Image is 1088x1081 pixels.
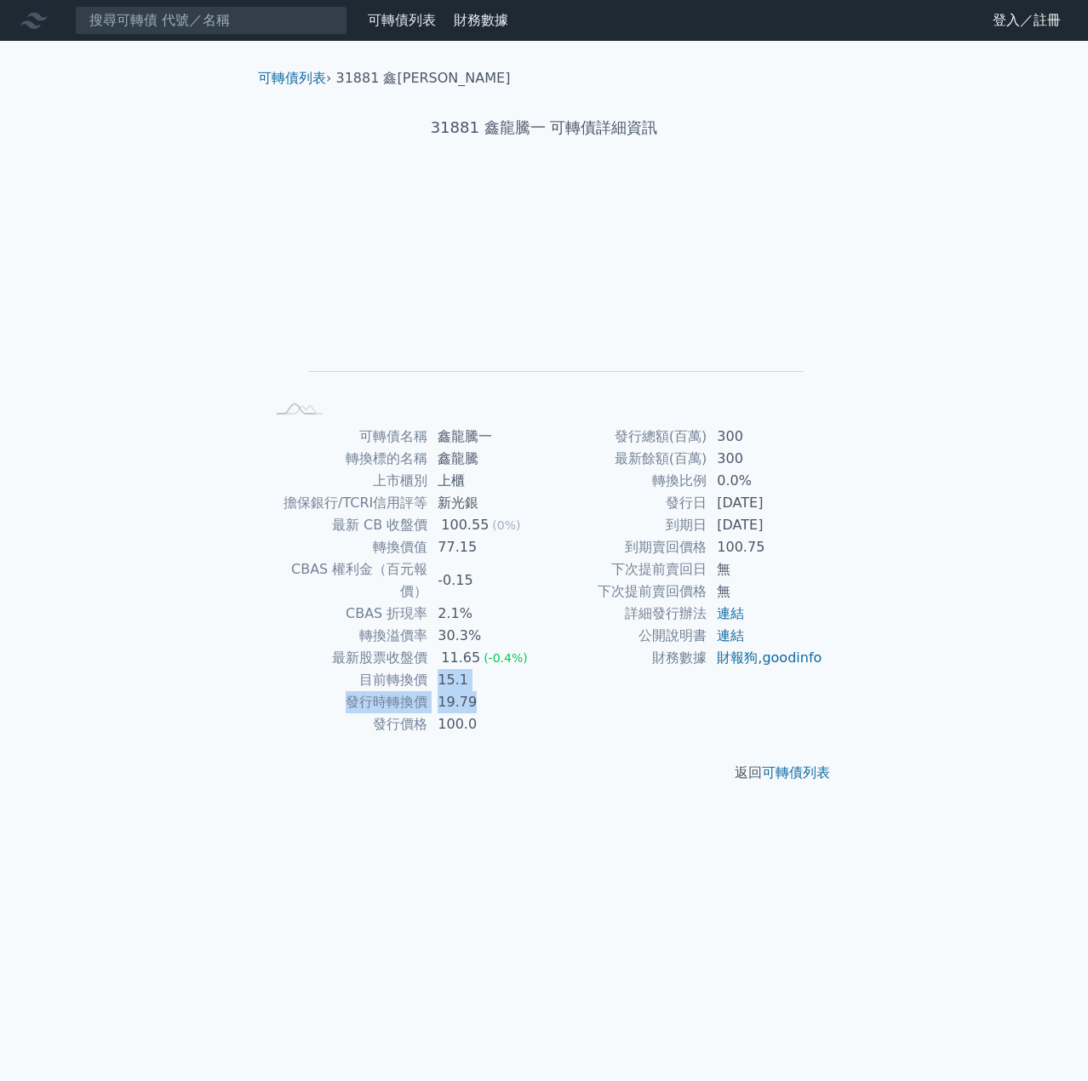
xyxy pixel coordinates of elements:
[544,514,707,536] td: 到期日
[427,558,544,603] td: -0.15
[427,713,544,735] td: 100.0
[492,518,520,532] span: (0%)
[707,492,823,514] td: [DATE]
[544,470,707,492] td: 轉換比例
[244,116,844,140] h1: 31881 鑫龍騰一 可轉債詳細資訊
[265,492,427,514] td: 擔保銀行/TCRI信用評等
[544,625,707,647] td: 公開說明書
[707,558,823,581] td: 無
[75,6,347,35] input: 搜尋可轉債 代號／名稱
[707,426,823,448] td: 300
[265,426,427,448] td: 可轉債名稱
[717,627,744,643] a: 連結
[544,426,707,448] td: 發行總額(百萬)
[717,605,744,621] a: 連結
[293,193,804,397] g: Chart
[484,651,528,665] span: (-0.4%)
[265,691,427,713] td: 發行時轉換價
[427,669,544,691] td: 15.1
[707,581,823,603] td: 無
[368,12,436,28] a: 可轉債列表
[438,514,492,536] div: 100.55
[265,603,427,625] td: CBAS 折現率
[544,581,707,603] td: 下次提前賣回價格
[265,448,427,470] td: 轉換標的名稱
[707,647,823,669] td: ,
[544,448,707,470] td: 最新餘額(百萬)
[762,649,822,666] a: goodinfo
[544,492,707,514] td: 發行日
[265,669,427,691] td: 目前轉換價
[336,68,511,89] li: 31881 鑫[PERSON_NAME]
[707,514,823,536] td: [DATE]
[1003,999,1088,1081] div: 聊天小工具
[265,514,427,536] td: 最新 CB 收盤價
[258,70,326,86] a: 可轉債列表
[244,763,844,783] p: 返回
[544,558,707,581] td: 下次提前賣回日
[427,536,544,558] td: 77.15
[1003,999,1088,1081] iframe: Chat Widget
[979,7,1074,34] a: 登入／註冊
[762,764,830,781] a: 可轉債列表
[544,603,707,625] td: 詳細發行辦法
[265,536,427,558] td: 轉換價值
[427,470,544,492] td: 上櫃
[265,713,427,735] td: 發行價格
[707,536,823,558] td: 100.75
[427,426,544,448] td: 鑫龍騰一
[544,647,707,669] td: 財務數據
[707,448,823,470] td: 300
[427,625,544,647] td: 30.3%
[438,647,484,669] div: 11.65
[427,691,544,713] td: 19.79
[427,603,544,625] td: 2.1%
[427,492,544,514] td: 新光銀
[265,470,427,492] td: 上市櫃別
[454,12,508,28] a: 財務數據
[265,647,427,669] td: 最新股票收盤價
[544,536,707,558] td: 到期賣回價格
[258,68,331,89] li: ›
[265,625,427,647] td: 轉換溢價率
[265,558,427,603] td: CBAS 權利金（百元報價）
[707,470,823,492] td: 0.0%
[717,649,758,666] a: 財報狗
[427,448,544,470] td: 鑫龍騰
